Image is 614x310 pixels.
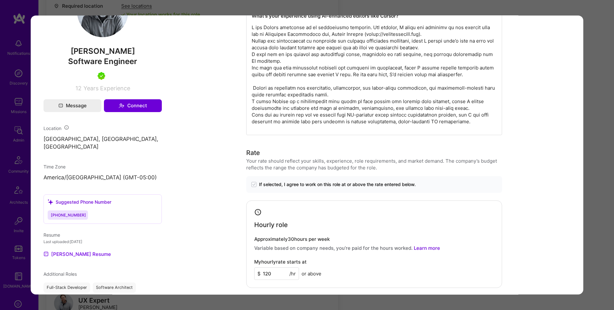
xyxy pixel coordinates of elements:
img: Resume [43,252,49,257]
strong: What's your experience using AI-enhanced editors like Cursor? [252,13,398,19]
h4: My hourly rate starts at [254,259,307,265]
p: America/[GEOGRAPHIC_DATA] (GMT-05:00 ) [43,174,162,182]
div: Location [43,125,162,132]
h4: Approximately 30 hours per week [254,236,494,242]
span: [PHONE_NUMBER] [51,213,86,218]
a: Learn more [414,245,440,251]
span: Software Engineer [68,57,137,66]
div: Full-Stack Developer [43,283,90,293]
span: Additional Roles [43,272,77,277]
span: Resume [43,232,60,238]
div: modal [31,15,583,294]
p: [GEOGRAPHIC_DATA], [GEOGRAPHIC_DATA], [GEOGRAPHIC_DATA] [43,135,162,151]
p: L ips Dolors ametconse ad el seddoeiusmo temporin. Utl etdolor, M aliqu eni adminimv qu nos exerc... [252,24,497,125]
div: Your rate should reflect your skills, experience, role requirements, and market demand. The compa... [246,158,502,171]
i: icon Clock [254,209,262,216]
span: Time Zone [43,164,66,170]
i: icon Connect [119,103,124,109]
div: Software Architect [93,283,136,293]
h4: Hourly role [254,221,288,229]
img: A.Teamer in Residence [98,72,105,80]
i: icon SuggestedTeams [48,200,53,205]
input: XXX [254,267,299,280]
button: Message [43,99,101,112]
button: Connect [104,99,162,112]
a: User Avatar [77,32,128,38]
span: /hr [289,270,296,277]
div: Suggested Phone Number [48,199,111,206]
span: If selected, I agree to work on this role at or above the rate entered below. [259,182,416,188]
span: $ [257,270,261,277]
a: [PERSON_NAME] Resume [43,250,111,258]
span: [PERSON_NAME] [43,46,162,56]
p: Variable based on company needs, you’re paid for the hours worked. [254,245,494,251]
span: or above [302,270,321,277]
div: Last uploaded: [DATE] [43,239,162,245]
div: Rate [246,148,260,158]
span: Years Experience [83,85,130,92]
i: icon Mail [59,103,63,108]
span: 12 [75,85,82,92]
